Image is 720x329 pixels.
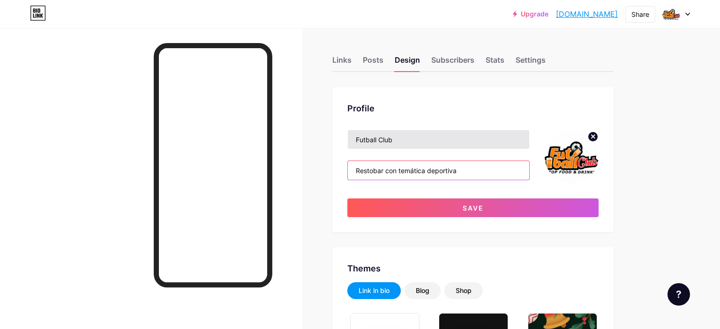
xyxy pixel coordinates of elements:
[359,286,390,295] div: Link in bio
[463,204,484,212] span: Save
[662,5,680,23] img: Jonathan Flores
[332,54,352,71] div: Links
[416,286,429,295] div: Blog
[486,54,504,71] div: Stats
[363,54,383,71] div: Posts
[347,262,599,275] div: Themes
[431,54,474,71] div: Subscribers
[556,8,618,20] a: [DOMAIN_NAME]
[631,9,649,19] div: Share
[348,130,529,149] input: Name
[395,54,420,71] div: Design
[513,10,548,18] a: Upgrade
[348,161,529,180] input: Bio
[347,198,599,217] button: Save
[545,130,599,183] img: Jonathan Flores
[347,102,599,115] div: Profile
[516,54,546,71] div: Settings
[456,286,472,295] div: Shop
